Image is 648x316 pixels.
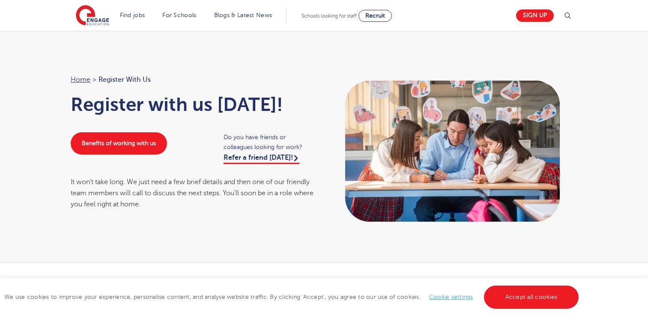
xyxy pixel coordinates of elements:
a: Home [71,76,90,83]
span: Recruit [365,12,385,19]
span: Schools looking for staff [302,13,357,19]
a: For Schools [162,12,196,18]
a: Benefits of working with us [71,132,167,155]
img: Engage Education [76,5,109,27]
div: It won’t take long. We just need a few brief details and then one of our friendly team members wi... [71,176,316,210]
a: Sign up [516,9,554,22]
a: Cookie settings [429,294,473,300]
span: Do you have friends or colleagues looking for work? [224,132,316,152]
a: Refer a friend [DATE]! [224,154,299,164]
span: We use cookies to improve your experience, personalise content, and analyse website traffic. By c... [4,294,581,300]
span: Register with us [99,74,151,85]
span: > [93,76,96,83]
h1: Register with us [DATE]! [71,94,316,115]
a: Blogs & Latest News [214,12,272,18]
a: Accept all cookies [484,286,579,309]
nav: breadcrumb [71,74,316,85]
a: Recruit [358,10,392,22]
a: Find jobs [120,12,145,18]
